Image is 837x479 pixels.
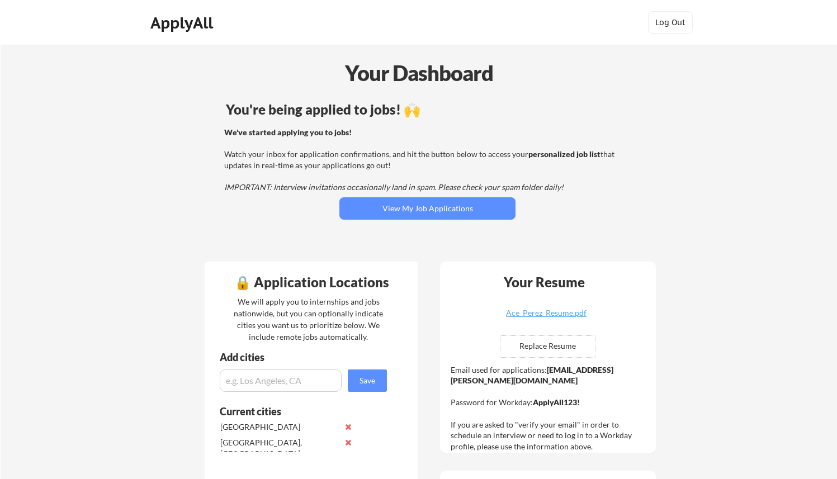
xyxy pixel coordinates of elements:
em: IMPORTANT: Interview invitations occasionally land in spam. Please check your spam folder daily! [224,182,564,192]
div: Current cities [220,406,375,416]
div: [GEOGRAPHIC_DATA], [GEOGRAPHIC_DATA] [220,437,338,459]
div: Your Resume [489,276,599,289]
div: 🔒 Application Locations [207,276,415,289]
div: Email used for applications: Password for Workday: If you are asked to "verify your email" in ord... [451,364,648,452]
strong: We've started applying you to jobs! [224,127,352,137]
button: View My Job Applications [339,197,516,220]
div: You're being applied to jobs! 🙌 [226,103,629,116]
strong: ApplyAll123! [533,397,580,407]
div: Your Dashboard [1,57,837,89]
div: We will apply you to internships and jobs nationwide, but you can optionally indicate cities you ... [231,296,385,343]
div: Ace_Perez_Resume.pdf [480,309,613,317]
a: Ace_Perez_Resume.pdf [480,309,613,326]
div: Watch your inbox for application confirmations, and hit the button below to access your that upda... [224,127,627,193]
button: Log Out [648,11,693,34]
input: e.g. Los Angeles, CA [220,369,342,392]
div: Add cities [220,352,390,362]
button: Save [348,369,387,392]
strong: personalized job list [528,149,600,159]
div: ApplyAll [150,13,216,32]
div: [GEOGRAPHIC_DATA] [220,421,338,433]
